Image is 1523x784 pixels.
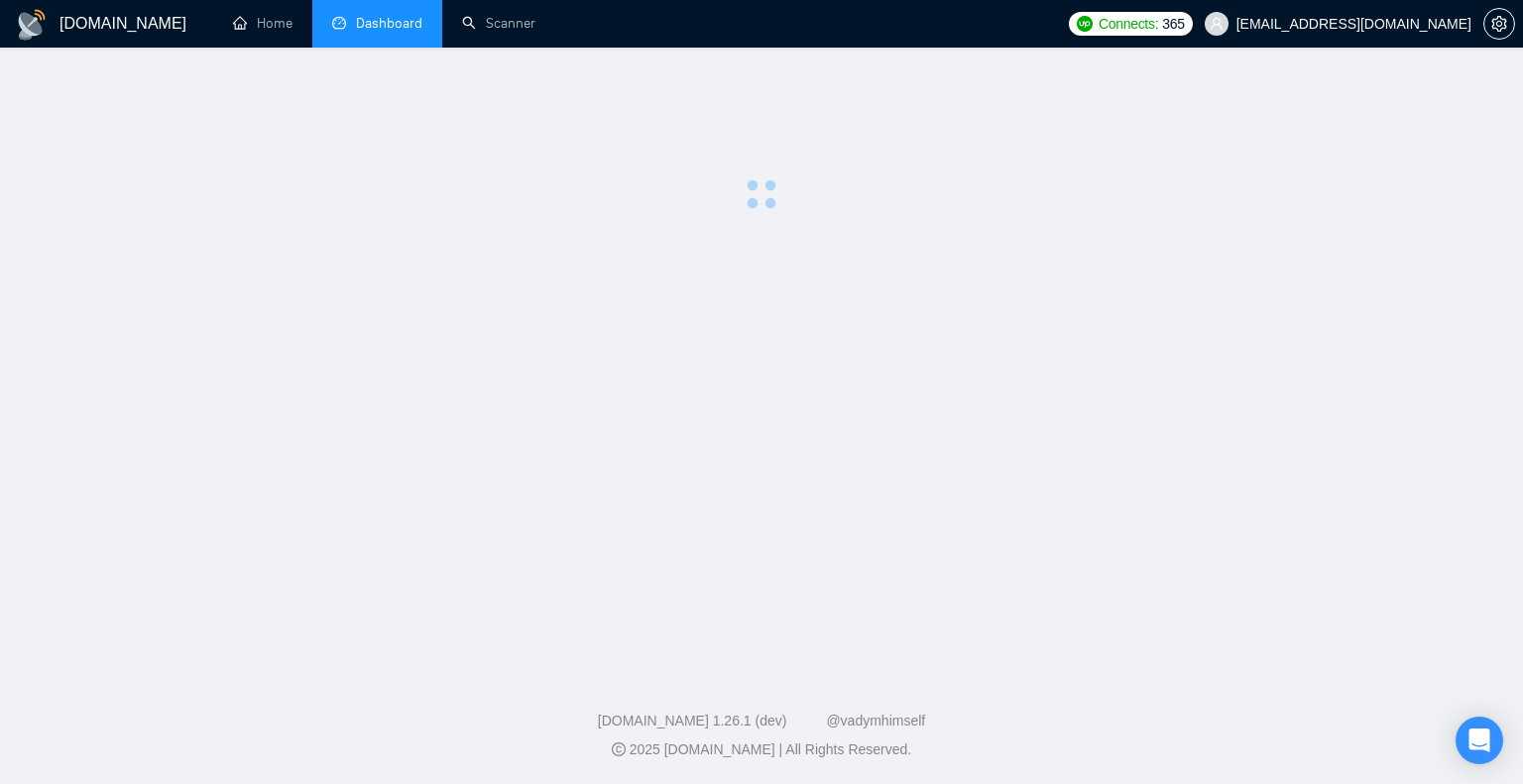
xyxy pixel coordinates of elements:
[233,15,293,32] a: homeHome
[1099,13,1158,35] span: Connects:
[1484,16,1514,32] span: setting
[356,15,422,32] span: Dashboard
[1483,8,1515,40] button: setting
[462,15,535,32] a: searchScanner
[598,713,787,728] a: [DOMAIN_NAME] 1.26.1 (dev)
[1483,16,1515,32] a: setting
[1077,16,1093,32] img: upwork-logo.png
[612,742,626,756] span: copyright
[1456,717,1503,764] div: Open Intercom Messenger
[826,713,925,728] a: @vadymhimself
[16,9,48,41] img: logo
[1210,17,1224,31] span: user
[16,739,1507,760] div: 2025 [DOMAIN_NAME] | All Rights Reserved.
[1162,13,1184,35] span: 365
[332,16,346,30] span: dashboard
